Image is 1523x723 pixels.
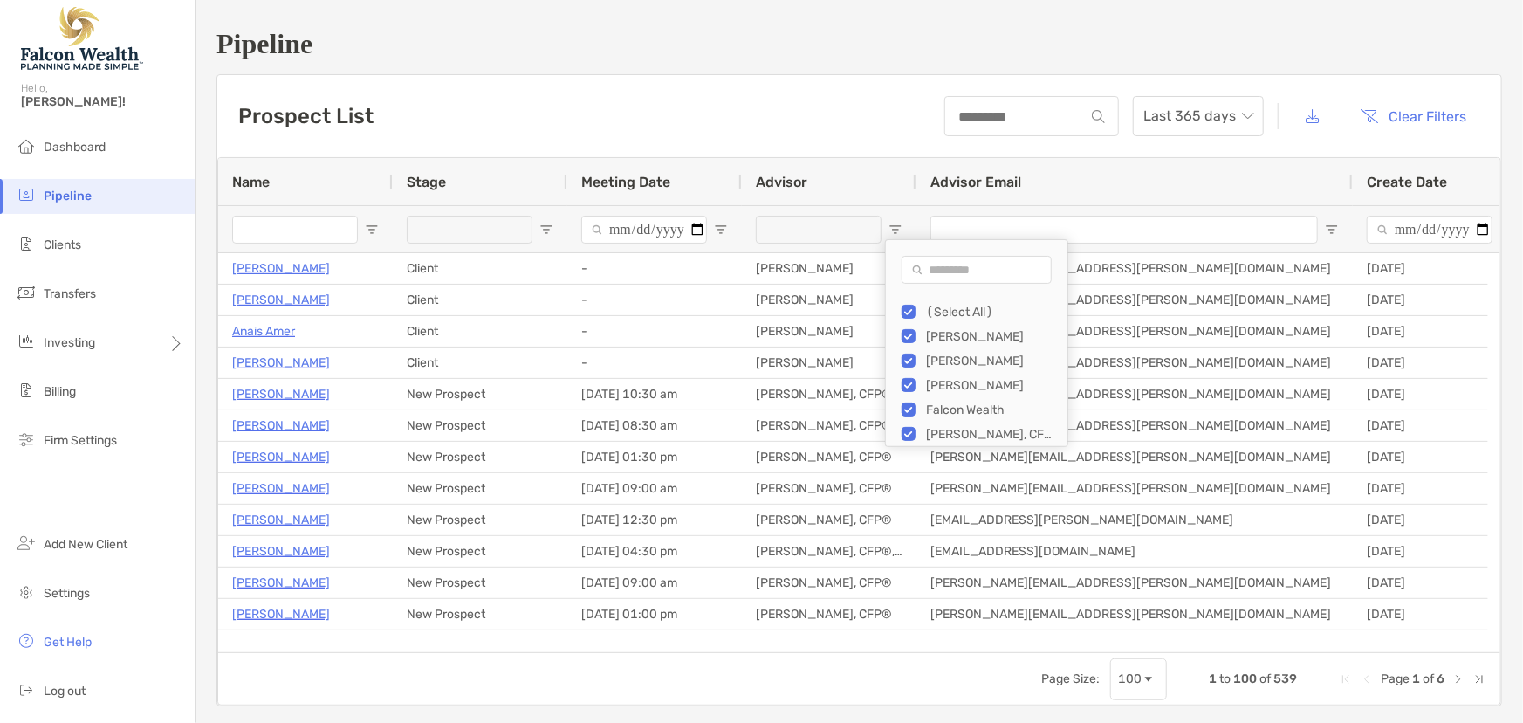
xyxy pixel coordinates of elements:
a: [PERSON_NAME] [232,509,330,531]
div: [PERSON_NAME][EMAIL_ADDRESS][PERSON_NAME][DOMAIN_NAME] [916,473,1353,504]
p: Anais Amer [232,320,295,342]
div: First Page [1339,672,1353,686]
div: [PERSON_NAME][EMAIL_ADDRESS][PERSON_NAME][DOMAIN_NAME] [916,599,1353,630]
span: Get Help [44,635,92,650]
div: [PERSON_NAME], CFP® [742,505,916,535]
div: [PERSON_NAME], CFP® [742,442,916,472]
div: Last Page [1472,672,1486,686]
div: [DATE] 08:30 am [567,410,742,441]
div: [EMAIL_ADDRESS][DOMAIN_NAME] [916,536,1353,567]
span: Dashboard [44,140,106,155]
div: New Prospect [393,599,567,630]
a: [PERSON_NAME] [232,258,330,279]
div: [DATE] 09:00 am [567,630,742,661]
div: - [567,285,742,315]
div: [DATE] 09:00 am [567,568,742,598]
p: [PERSON_NAME] [232,383,330,405]
div: [DATE] 04:30 pm [567,536,742,567]
div: [DATE] 10:30 am [567,379,742,410]
button: Clear Filters [1348,97,1480,135]
div: [PERSON_NAME], CFP® [742,568,916,598]
div: [PERSON_NAME], CFP® [742,599,916,630]
div: [PERSON_NAME] [926,329,1057,344]
img: investing icon [16,331,37,352]
div: [PERSON_NAME][EMAIL_ADDRESS][PERSON_NAME][DOMAIN_NAME] [916,316,1353,347]
div: [PERSON_NAME][EMAIL_ADDRESS][PERSON_NAME][DOMAIN_NAME] [916,410,1353,441]
span: Log out [44,684,86,699]
img: billing icon [16,380,37,401]
div: Client [393,285,567,315]
div: - [567,348,742,378]
div: New Prospect [393,379,567,410]
span: Billing [44,384,76,399]
span: Page [1381,671,1410,686]
div: [PERSON_NAME], CFP®, CFA® [742,536,916,567]
span: Create Date [1367,174,1447,190]
div: - [567,316,742,347]
span: 1 [1412,671,1420,686]
img: add_new_client icon [16,533,37,554]
input: Name Filter Input [232,216,358,244]
span: Stage [407,174,446,190]
button: Open Filter Menu [888,223,902,237]
img: logout icon [16,679,37,700]
button: Open Filter Menu [1325,223,1339,237]
span: 539 [1273,671,1297,686]
div: Client [393,316,567,347]
div: [DATE] 09:00 am [567,473,742,504]
p: [PERSON_NAME] [232,478,330,499]
img: dashboard icon [16,135,37,156]
div: Filter List [886,300,1067,715]
div: New Prospect [393,536,567,567]
p: [PERSON_NAME] [232,541,330,562]
span: Last 365 days [1143,97,1253,135]
img: Falcon Wealth Planning Logo [21,7,143,70]
h1: Pipeline [216,28,1502,60]
div: New Prospect [393,505,567,535]
div: Falcon Wealth [926,403,1057,417]
div: Client [393,348,567,378]
button: Open Filter Menu [365,223,379,237]
div: [PERSON_NAME], CFP® [742,473,916,504]
div: [EMAIL_ADDRESS][DOMAIN_NAME] [916,630,1353,661]
input: Advisor Email Filter Input [930,216,1318,244]
a: [PERSON_NAME] [232,572,330,594]
button: Open Filter Menu [1499,223,1513,237]
span: Meeting Date [581,174,670,190]
div: Previous Page [1360,672,1374,686]
span: Advisor Email [930,174,1021,190]
div: [PERSON_NAME], CFP® [742,410,916,441]
div: [PERSON_NAME] [742,316,916,347]
span: Pipeline [44,189,92,203]
div: [PERSON_NAME] [742,253,916,284]
span: Settings [44,586,90,601]
h3: Prospect List [238,104,374,128]
p: [PERSON_NAME] [232,603,330,625]
div: Page Size [1110,658,1167,700]
div: (Select All) [926,305,1057,320]
div: [PERSON_NAME][EMAIL_ADDRESS][PERSON_NAME][DOMAIN_NAME] [916,379,1353,410]
img: settings icon [16,582,37,602]
div: [PERSON_NAME] [742,285,916,315]
span: Firm Settings [44,433,117,448]
span: of [1423,671,1434,686]
div: New Prospect [393,473,567,504]
span: of [1259,671,1271,686]
a: [PERSON_NAME] [232,415,330,437]
div: [PERSON_NAME], CFP® [742,379,916,410]
div: Agreement Sent [393,630,567,661]
div: [PERSON_NAME], CFP®, CFA® [742,630,916,661]
div: [PERSON_NAME] [742,348,916,378]
div: [PERSON_NAME] [926,378,1057,393]
div: Page Size: [1041,671,1100,686]
div: [PERSON_NAME][EMAIL_ADDRESS][PERSON_NAME][DOMAIN_NAME] [916,348,1353,378]
p: [PERSON_NAME] [232,446,330,468]
div: [PERSON_NAME][EMAIL_ADDRESS][PERSON_NAME][DOMAIN_NAME] [916,285,1353,315]
a: [PERSON_NAME] [232,289,330,311]
div: [PERSON_NAME][EMAIL_ADDRESS][PERSON_NAME][DOMAIN_NAME] [916,253,1353,284]
div: [DATE] 01:00 pm [567,599,742,630]
img: get-help icon [16,630,37,651]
